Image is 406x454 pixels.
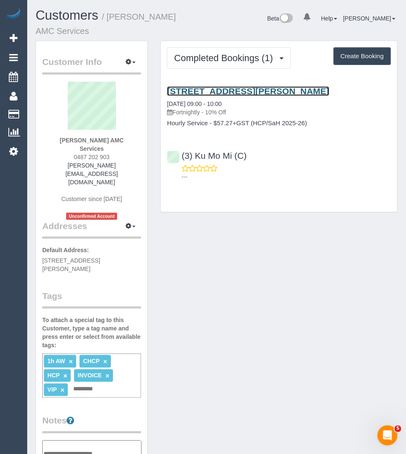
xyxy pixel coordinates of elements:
legend: Customer Info [42,56,141,75]
img: Automaid Logo [5,8,22,20]
img: New interface [279,13,293,24]
label: Default Address: [42,246,89,254]
small: / [PERSON_NAME] AMC Services [36,12,176,36]
a: × [69,358,73,365]
span: 1h AW [47,358,65,364]
a: [DATE] 09:00 - 10:00 [167,101,221,107]
a: × [105,372,109,379]
a: × [64,372,67,379]
a: [PERSON_NAME][EMAIL_ADDRESS][DOMAIN_NAME] [66,162,118,186]
span: INVOICE [78,372,102,379]
a: × [61,387,64,394]
a: × [103,358,107,365]
p: Fortnightly - 10% Off [167,108,391,116]
a: Beta [267,15,293,22]
legend: Tags [42,290,141,309]
button: Create Booking [334,47,391,65]
p: --- [182,173,391,181]
a: [STREET_ADDRESS][PERSON_NAME] [167,86,329,96]
span: Customer since [DATE] [62,196,122,202]
a: Customers [36,8,98,23]
span: 0487 202 903 [74,154,110,160]
span: 5 [395,426,401,432]
span: CHCP [83,358,100,364]
label: To attach a special tag to this Customer, type a tag name and press enter or select from availabl... [42,316,141,349]
button: Completed Bookings (1) [167,47,291,69]
span: HCP [47,372,59,379]
iframe: Intercom live chat [378,426,398,446]
a: Help [321,15,337,22]
a: (3) Ku Mo Mi (C) [167,151,247,160]
span: [STREET_ADDRESS][PERSON_NAME] [42,257,100,272]
span: VIP [47,386,57,393]
legend: Notes [42,415,141,433]
span: Unconfirmed Account [66,213,117,220]
strong: [PERSON_NAME] AMC Services [60,137,124,152]
h4: Hourly Service - $57.27+GST (HCP/SaH 2025-26) [167,120,391,127]
a: [PERSON_NAME] [343,15,396,22]
span: Completed Bookings (1) [174,53,277,63]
